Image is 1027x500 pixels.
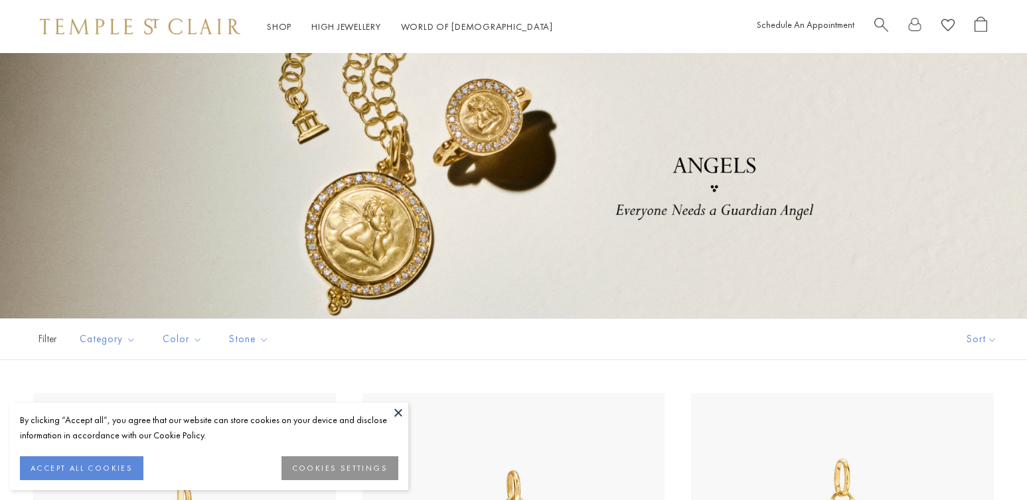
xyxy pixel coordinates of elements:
button: ACCEPT ALL COOKIES [20,456,143,480]
button: Category [70,324,146,354]
a: High JewelleryHigh Jewellery [311,21,381,32]
a: Open Shopping Bag [975,17,987,37]
img: Temple St. Clair [40,19,240,34]
nav: Main navigation [267,19,553,35]
span: Stone [222,331,279,347]
a: View Wishlist [941,17,955,37]
a: ShopShop [267,21,291,32]
div: By clicking “Accept all”, you agree that our website can store cookies on your device and disclos... [20,412,398,443]
button: COOKIES SETTINGS [281,456,398,480]
a: Search [874,17,888,37]
a: World of [DEMOGRAPHIC_DATA]World of [DEMOGRAPHIC_DATA] [401,21,553,32]
button: Show sort by [937,319,1027,359]
button: Stone [219,324,279,354]
a: Schedule An Appointment [757,19,854,31]
span: Category [73,331,146,347]
span: Color [156,331,212,347]
button: Color [153,324,212,354]
iframe: Gorgias live chat messenger [961,438,1014,487]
